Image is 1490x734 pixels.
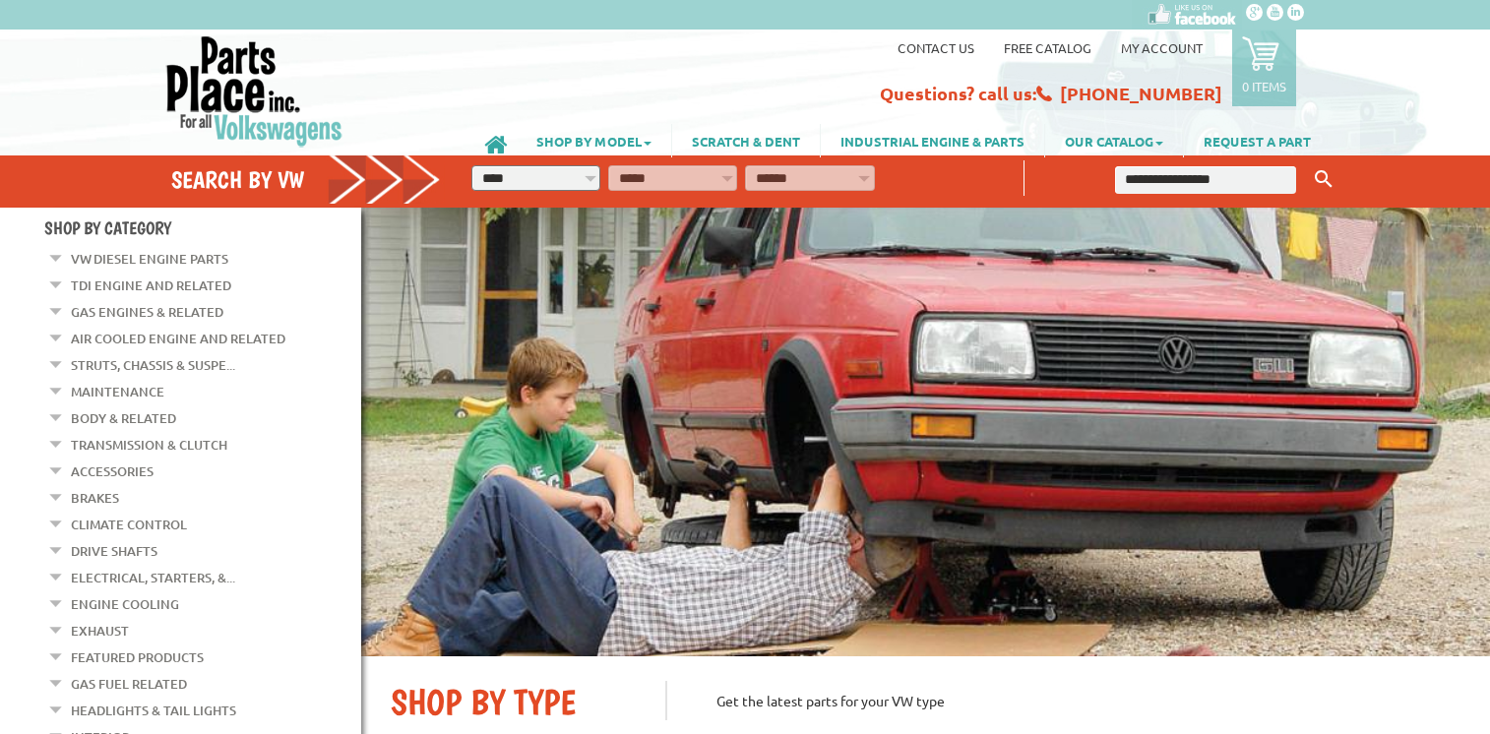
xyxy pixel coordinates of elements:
h4: Shop By Category [44,217,361,238]
p: 0 items [1242,78,1286,94]
a: Free Catalog [1004,39,1091,56]
a: Drive Shafts [71,538,157,564]
p: Get the latest parts for your VW type [665,681,1460,720]
a: OUR CATALOG [1045,124,1183,157]
a: SHOP BY MODEL [517,124,671,157]
a: Transmission & Clutch [71,432,227,458]
a: Struts, Chassis & Suspe... [71,352,235,378]
a: VW Diesel Engine Parts [71,246,228,272]
a: INDUSTRIAL ENGINE & PARTS [821,124,1044,157]
img: Parts Place Inc! [164,34,344,148]
a: Featured Products [71,644,204,670]
a: Headlights & Tail Lights [71,698,236,723]
button: Keyword Search [1309,163,1338,196]
a: SCRATCH & DENT [672,124,820,157]
a: Maintenance [71,379,164,404]
a: Climate Control [71,512,187,537]
a: Electrical, Starters, &... [71,565,235,590]
img: First slide [900x500] [361,208,1490,656]
a: Brakes [71,485,119,511]
a: Contact us [898,39,974,56]
a: Gas Engines & Related [71,299,223,325]
a: Accessories [71,459,154,484]
a: Engine Cooling [71,591,179,617]
a: Exhaust [71,618,129,643]
a: TDI Engine and Related [71,273,231,298]
h2: SHOP BY TYPE [391,681,636,723]
a: My Account [1121,39,1203,56]
h4: Search by VW [171,165,441,194]
a: Air Cooled Engine and Related [71,326,285,351]
a: Body & Related [71,405,176,431]
a: 0 items [1232,30,1296,106]
a: Gas Fuel Related [71,671,187,697]
a: REQUEST A PART [1184,124,1331,157]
